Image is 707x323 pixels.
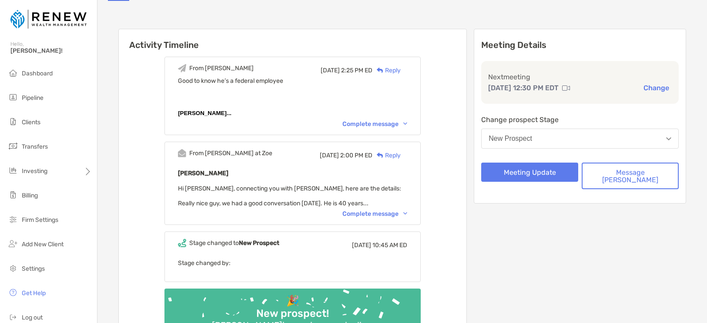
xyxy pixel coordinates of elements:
span: [DATE] [320,152,339,159]
img: Chevron icon [403,212,407,215]
span: [DATE] [321,67,340,74]
div: Stage changed to [189,239,279,247]
img: Event icon [178,149,186,157]
span: Hi [PERSON_NAME], connecting you with [PERSON_NAME], here are the details: Really nice guy, we ha... [178,185,401,207]
span: Transfers [22,143,48,150]
img: Zoe Logo [10,3,87,35]
span: Pipeline [22,94,44,102]
span: Log out [22,314,43,321]
p: Meeting Details [481,40,679,51]
span: Add New Client [22,241,64,248]
span: Investing [22,167,47,175]
img: transfers icon [8,141,18,151]
div: Complete message [342,120,407,128]
div: Good to know he’s a federal employee [178,77,407,117]
img: Chevron icon [403,122,407,125]
span: 2:00 PM ED [340,152,372,159]
p: [DATE] 12:30 PM EDT [488,82,559,93]
span: [DATE] [352,241,371,249]
span: [PERSON_NAME]... [178,110,231,116]
div: From [PERSON_NAME] at Zoe [189,150,272,157]
span: 10:45 AM ED [372,241,407,249]
b: New Prospect [239,239,279,247]
img: Open dropdown arrow [666,137,671,140]
img: Reply icon [377,153,383,158]
div: Reply [372,151,401,160]
div: New Prospect [489,135,532,143]
img: get-help icon [8,287,18,298]
img: Event icon [178,64,186,72]
span: Settings [22,265,45,272]
img: dashboard icon [8,68,18,78]
span: 2:25 PM ED [341,67,372,74]
img: pipeline icon [8,92,18,102]
h6: Activity Timeline [119,29,466,50]
img: add_new_client icon [8,238,18,249]
button: New Prospect [481,129,679,149]
button: Change [641,83,672,92]
img: firm-settings icon [8,214,18,224]
img: Event icon [178,239,186,247]
div: 🎉 [283,295,303,307]
p: Stage changed by: [178,258,407,269]
span: Dashboard [22,70,53,77]
span: Clients [22,119,40,126]
span: Firm Settings [22,216,58,224]
img: billing icon [8,190,18,200]
div: From [PERSON_NAME] [189,65,254,72]
img: investing icon [8,165,18,176]
img: logout icon [8,312,18,322]
img: communication type [562,85,570,92]
span: Get Help [22,289,46,297]
div: Complete message [342,210,407,218]
span: [PERSON_NAME]! [10,47,92,54]
img: settings icon [8,263,18,273]
img: Reply icon [377,68,383,73]
button: Meeting Update [481,163,578,182]
div: Reply [372,66,401,75]
p: Next meeting [488,71,672,82]
img: clients icon [8,116,18,127]
button: Message [PERSON_NAME] [582,163,679,189]
p: Change prospect Stage [481,114,679,125]
div: New prospect! [253,307,332,320]
b: [PERSON_NAME] [178,170,228,177]
span: Billing [22,192,38,199]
